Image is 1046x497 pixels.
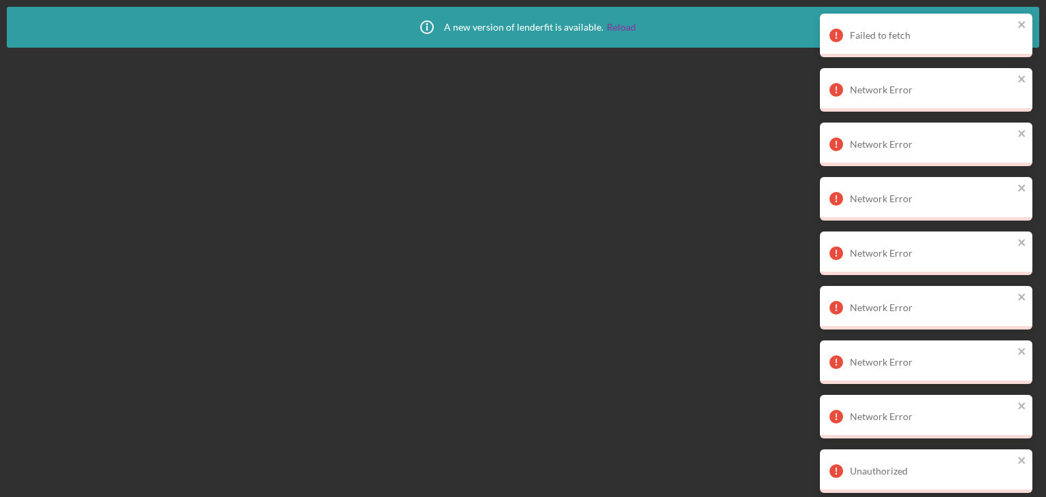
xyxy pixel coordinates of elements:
button: close [1017,291,1027,304]
div: A new version of lenderfit is available. [410,10,636,44]
button: close [1017,19,1027,32]
button: close [1017,182,1027,195]
button: close [1017,74,1027,86]
div: Network Error [850,84,1013,95]
button: close [1017,400,1027,413]
button: close [1017,346,1027,359]
div: Network Error [850,302,1013,313]
button: close [1017,128,1027,141]
button: close [1017,237,1027,250]
div: Failed to fetch [850,30,1013,41]
div: Network Error [850,248,1013,259]
div: Unauthorized [850,466,1013,477]
div: Network Error [850,193,1013,204]
a: Reload [607,22,636,33]
div: Network Error [850,139,1013,150]
div: Network Error [850,357,1013,368]
button: close [1017,455,1027,468]
div: Network Error [850,411,1013,422]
